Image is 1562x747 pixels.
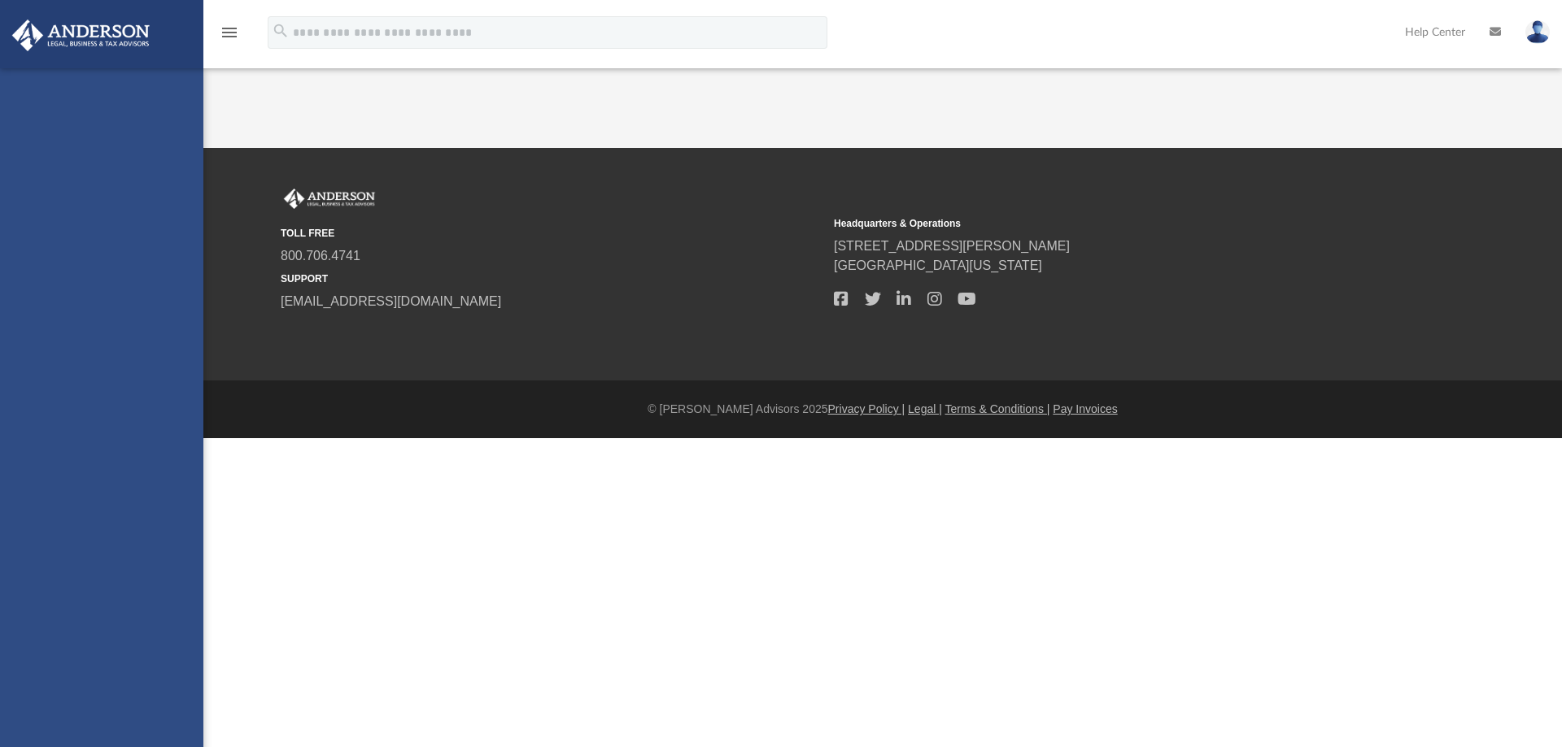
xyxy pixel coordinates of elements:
a: [GEOGRAPHIC_DATA][US_STATE] [834,258,1042,272]
small: Headquarters & Operations [834,216,1376,231]
img: User Pic [1525,20,1550,44]
div: © [PERSON_NAME] Advisors 2025 [203,401,1562,418]
a: Legal | [908,402,942,415]
a: menu [220,31,239,42]
a: [STREET_ADDRESS][PERSON_NAME] [834,239,1070,253]
i: search [272,22,290,40]
small: TOLL FREE [281,226,822,241]
a: [EMAIL_ADDRESS][DOMAIN_NAME] [281,294,501,308]
img: Anderson Advisors Platinum Portal [7,20,155,51]
img: Anderson Advisors Platinum Portal [281,189,378,210]
a: Terms & Conditions | [945,402,1050,415]
small: SUPPORT [281,271,822,286]
i: menu [220,23,239,42]
a: 800.706.4741 [281,249,360,263]
a: Pay Invoices [1053,402,1117,415]
a: Privacy Policy | [828,402,905,415]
